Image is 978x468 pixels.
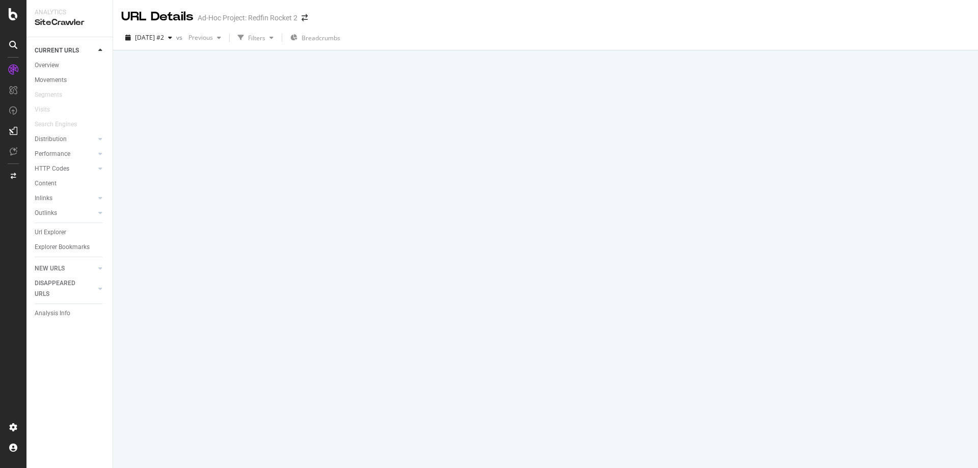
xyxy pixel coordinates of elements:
div: CURRENT URLS [35,45,79,56]
span: Breadcrumbs [302,34,340,42]
a: Outlinks [35,208,95,218]
div: Filters [248,34,265,42]
a: Visits [35,104,60,115]
div: Inlinks [35,193,52,204]
div: Overview [35,60,59,71]
div: Performance [35,149,70,159]
a: Search Engines [35,119,87,130]
a: Performance [35,149,95,159]
div: Search Engines [35,119,77,130]
a: Distribution [35,134,95,145]
div: Ad-Hoc Project: Redfin Rocket 2 [198,13,297,23]
a: DISAPPEARED URLS [35,278,95,299]
div: Content [35,178,57,189]
button: Previous [184,30,225,46]
div: Segments [35,90,62,100]
div: Analysis Info [35,308,70,319]
div: Outlinks [35,208,57,218]
a: Url Explorer [35,227,105,238]
a: Overview [35,60,105,71]
span: vs [176,33,184,42]
a: HTTP Codes [35,163,95,174]
div: Visits [35,104,50,115]
div: Explorer Bookmarks [35,242,90,253]
button: [DATE] #2 [121,30,176,46]
div: Distribution [35,134,67,145]
button: Filters [234,30,278,46]
div: Url Explorer [35,227,66,238]
span: Previous [184,33,213,42]
div: SiteCrawler [35,17,104,29]
a: Explorer Bookmarks [35,242,105,253]
a: CURRENT URLS [35,45,95,56]
div: DISAPPEARED URLS [35,278,86,299]
div: Movements [35,75,67,86]
div: NEW URLS [35,263,65,274]
a: Content [35,178,105,189]
a: Analysis Info [35,308,105,319]
a: Inlinks [35,193,95,204]
a: Segments [35,90,72,100]
div: arrow-right-arrow-left [302,14,308,21]
div: URL Details [121,8,194,25]
a: NEW URLS [35,263,95,274]
span: 2025 Aug. 22nd #2 [135,33,164,42]
button: Breadcrumbs [286,30,344,46]
div: HTTP Codes [35,163,69,174]
a: Movements [35,75,105,86]
div: Analytics [35,8,104,17]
